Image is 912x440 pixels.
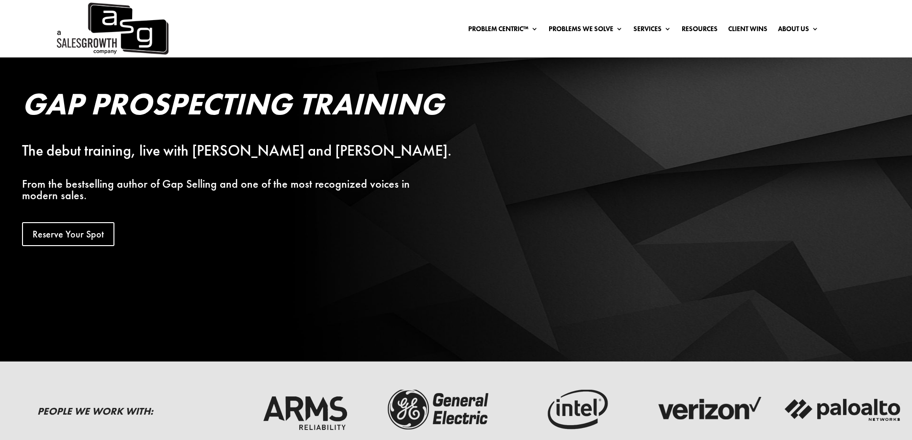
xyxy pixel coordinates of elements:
[778,25,819,36] a: About Us
[649,385,768,433] img: verizon-logo-dark
[682,25,718,36] a: Resources
[468,25,538,36] a: Problem Centric™
[22,145,471,157] div: The debut training, live with [PERSON_NAME] and [PERSON_NAME].
[22,89,471,124] h2: Gap Prospecting Training
[783,385,903,433] img: palato-networks-logo-dark
[22,178,471,201] p: From the bestselling author of Gap Selling and one of the most recognized voices in modern sales.
[380,385,499,433] img: ge-logo-dark
[245,385,365,433] img: arms-reliability-logo-dark
[549,25,623,36] a: Problems We Solve
[22,222,114,246] a: Reserve Your Spot
[514,385,634,433] img: intel-logo-dark
[728,25,767,36] a: Client Wins
[633,25,671,36] a: Services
